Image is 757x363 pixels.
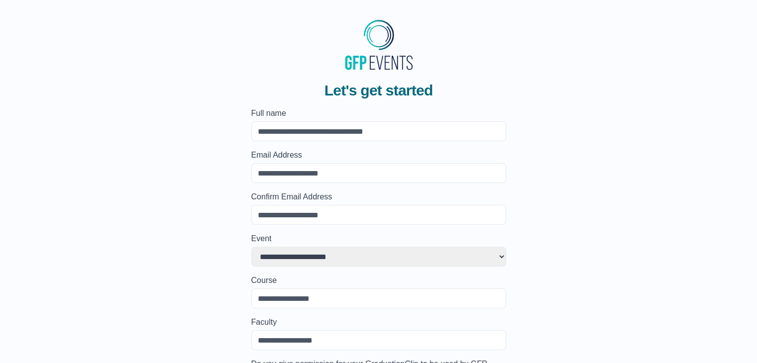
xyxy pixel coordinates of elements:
img: MyGraduationClip [341,16,416,74]
span: Let's get started [324,82,433,99]
label: Full name [251,107,506,119]
label: Event [251,233,506,245]
label: Faculty [251,316,506,328]
label: Course [251,274,506,286]
label: Email Address [251,149,506,161]
label: Confirm Email Address [251,191,506,203]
